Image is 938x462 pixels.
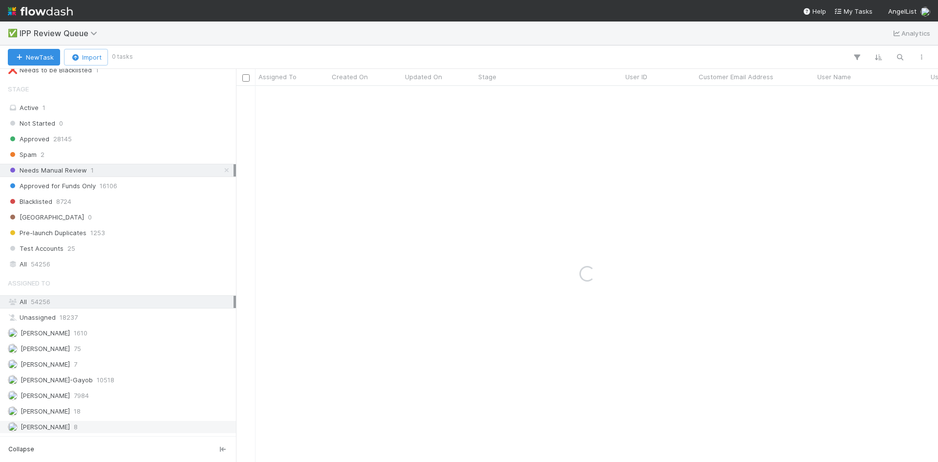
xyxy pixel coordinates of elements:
a: Analytics [892,27,930,39]
button: Import [64,49,108,66]
span: 0 [88,211,92,223]
span: [PERSON_NAME]-Gayob [21,376,93,384]
img: avatar_1a1d5361-16dd-4910-a949-020dcd9f55a3.png [8,359,18,369]
span: Spam [8,149,37,161]
span: Approved [8,133,49,145]
span: Created On [332,72,368,82]
span: Needs Manual Review [8,164,87,176]
span: 18 [74,405,81,418]
div: Needs to be Blacklisted [8,64,92,76]
span: 8 [74,421,78,433]
span: ❌ [8,66,18,74]
span: 18237 [60,311,78,324]
span: 2 [41,149,44,161]
span: User Name [817,72,851,82]
img: avatar_73a733c5-ce41-4a22-8c93-0dca612da21e.png [8,344,18,353]
span: Pre-launch Duplicates [8,227,86,239]
span: 7984 [74,390,89,402]
small: 0 tasks [112,52,133,61]
span: Customer Email Address [699,72,773,82]
span: Not Started [8,117,55,130]
span: Blacklisted [8,196,52,208]
span: My Tasks [834,7,873,15]
span: 25 [67,242,75,255]
span: Test Accounts [8,242,64,255]
span: 28145 [53,133,72,145]
span: Assigned To [258,72,297,82]
span: [PERSON_NAME] [21,360,70,368]
a: My Tasks [834,6,873,16]
div: Unassigned [8,311,234,324]
span: [PERSON_NAME] [21,407,70,415]
span: 1610 [74,327,87,339]
span: 0 [59,117,63,130]
div: All [8,296,234,308]
img: avatar_45aa71e2-cea6-4b00-9298-a0421aa61a2d.png [8,375,18,385]
span: ✅ [8,29,18,37]
span: [PERSON_NAME] [21,345,70,352]
div: All [8,258,234,270]
span: Collapse [8,445,34,454]
img: avatar_cd4e5e5e-3003-49e5-bc76-fd776f359de9.png [8,391,18,400]
span: 10518 [97,374,114,386]
img: avatar_0c8687a4-28be-40e9-aba5-f69283dcd0e7.png [920,7,930,17]
span: Stage [8,79,29,99]
span: 7 [74,358,77,371]
span: AngelList [888,7,917,15]
img: avatar_0c8687a4-28be-40e9-aba5-f69283dcd0e7.png [8,422,18,432]
img: avatar_ac83cd3a-2de4-4e8f-87db-1b662000a96d.png [8,328,18,338]
span: [PERSON_NAME] [21,392,70,399]
span: 1253 [90,227,105,239]
img: logo-inverted-e16ddd16eac7371096b0.svg [8,3,73,20]
span: Stage [478,72,496,82]
span: 1 [43,104,45,111]
span: [PERSON_NAME] [21,423,70,431]
span: 54256 [31,258,50,270]
span: User ID [625,72,647,82]
span: 8724 [56,196,71,208]
span: IPP Review Queue [20,28,102,38]
span: 1 [96,64,99,76]
span: [GEOGRAPHIC_DATA] [8,211,84,223]
button: NewTask [8,49,60,66]
span: 54256 [31,298,50,306]
div: Help [803,6,826,16]
div: Active [8,102,234,114]
span: 75 [74,343,81,355]
span: Assigned To [8,273,50,293]
span: 1 [91,164,94,176]
span: [PERSON_NAME] [21,329,70,337]
span: Approved for Funds Only [8,180,96,192]
img: avatar_c6c9a18c-a1dc-4048-8eac-219674057138.png [8,406,18,416]
input: Toggle All Rows Selected [242,74,250,82]
span: 16106 [100,180,117,192]
span: Updated On [405,72,442,82]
